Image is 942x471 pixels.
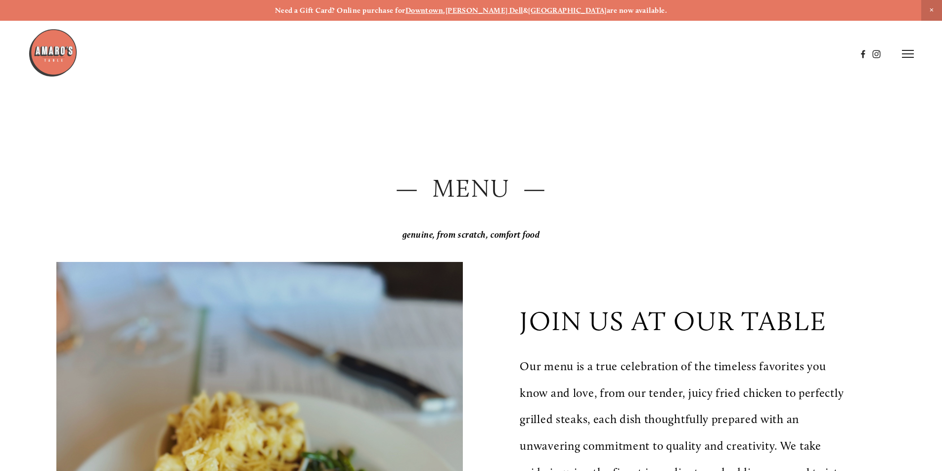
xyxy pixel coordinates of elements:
strong: , [443,6,445,15]
strong: Need a Gift Card? Online purchase for [275,6,405,15]
a: Downtown [405,6,444,15]
h2: — Menu — [56,171,885,206]
em: genuine, from scratch, comfort food [403,229,540,240]
img: Amaro's Table [28,28,78,78]
strong: are now available. [607,6,667,15]
a: [GEOGRAPHIC_DATA] [528,6,607,15]
strong: & [523,6,528,15]
p: join us at our table [520,305,827,337]
a: [PERSON_NAME] Dell [446,6,523,15]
